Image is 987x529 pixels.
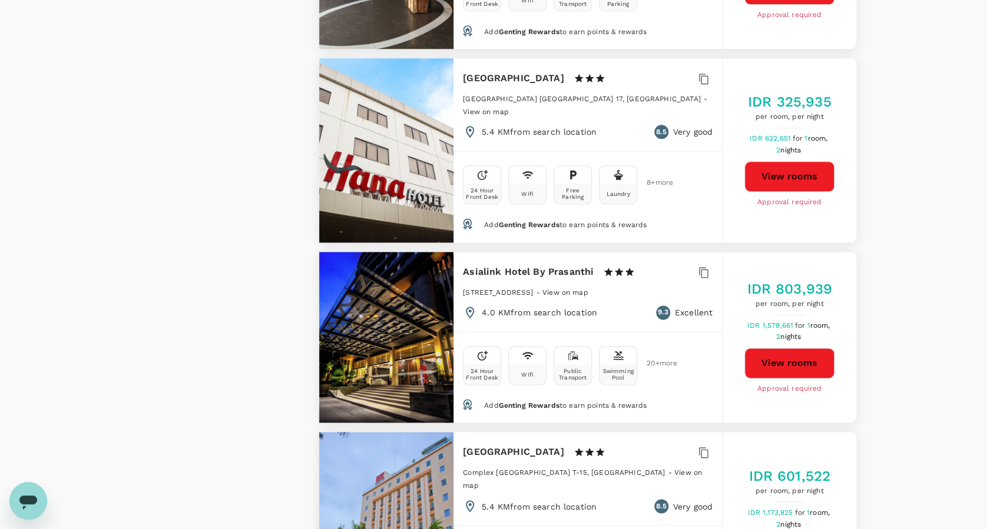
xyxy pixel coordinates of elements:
[484,28,647,36] span: Add to earn points & rewards
[463,444,564,460] h6: [GEOGRAPHIC_DATA]
[482,500,597,512] p: 5.4 KM from search location
[794,508,806,516] span: for
[482,126,597,138] p: 5.4 KM from search location
[757,197,822,208] span: Approval required
[673,500,713,512] p: Very good
[750,134,793,142] span: IDR 622,651
[747,321,795,330] span: IDR 1,578,661
[482,307,597,318] p: 4.0 KM from search location
[757,9,822,21] span: Approval required
[536,288,542,297] span: -
[668,468,674,477] span: -
[606,191,630,197] div: Laundry
[9,482,47,520] iframe: Button to launch messaging window
[521,191,534,197] div: Wifi
[463,108,509,116] span: View on map
[647,360,664,367] span: 20 + more
[810,508,830,516] span: room,
[748,111,832,123] span: per room, per night
[658,307,668,318] span: 9.3
[780,332,801,341] span: nights
[463,95,701,103] span: [GEOGRAPHIC_DATA] [GEOGRAPHIC_DATA] 17, [GEOGRAPHIC_DATA]
[498,401,559,410] span: Genting Rewards
[704,95,707,103] span: -
[795,321,807,330] span: for
[557,368,589,381] div: Public Transport
[747,508,794,516] span: IDR 1,173,825
[484,221,647,229] span: Add to earn points & rewards
[776,332,803,341] span: 2
[675,307,713,318] p: Excellent
[748,467,830,485] h5: IDR 601,522
[807,134,827,142] span: room,
[673,126,713,138] p: Very good
[804,134,829,142] span: 1
[463,264,594,280] h6: Asialink Hotel By Prasanthi
[747,280,832,298] h5: IDR 803,939
[656,127,666,138] span: 8.5
[776,146,803,154] span: 2
[757,383,822,395] span: Approval required
[466,368,498,381] div: 24 Hour Front Desk
[807,508,832,516] span: 1
[748,485,830,497] span: per room, per night
[542,288,588,297] span: View on map
[810,321,830,330] span: room,
[463,288,533,297] span: [STREET_ADDRESS]
[744,161,834,192] button: View rooms
[748,92,832,111] h5: IDR 325,935
[463,70,564,86] h6: [GEOGRAPHIC_DATA]
[747,298,832,310] span: per room, per night
[498,28,559,36] span: Genting Rewards
[498,221,559,229] span: Genting Rewards
[466,187,498,200] div: 24 Hour Front Desk
[780,146,801,154] span: nights
[463,107,509,116] a: View on map
[602,368,634,381] div: Swimming Pool
[744,348,834,378] button: View rooms
[656,500,666,512] span: 8.5
[776,520,803,528] span: 2
[780,520,801,528] span: nights
[521,371,534,378] div: Wifi
[793,134,804,142] span: for
[647,179,664,187] span: 8 + more
[484,401,647,410] span: Add to earn points & rewards
[542,287,588,297] a: View on map
[807,321,832,330] span: 1
[463,468,665,477] span: Complex [GEOGRAPHIC_DATA] T-15, [GEOGRAPHIC_DATA]
[557,187,589,200] div: Free Parking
